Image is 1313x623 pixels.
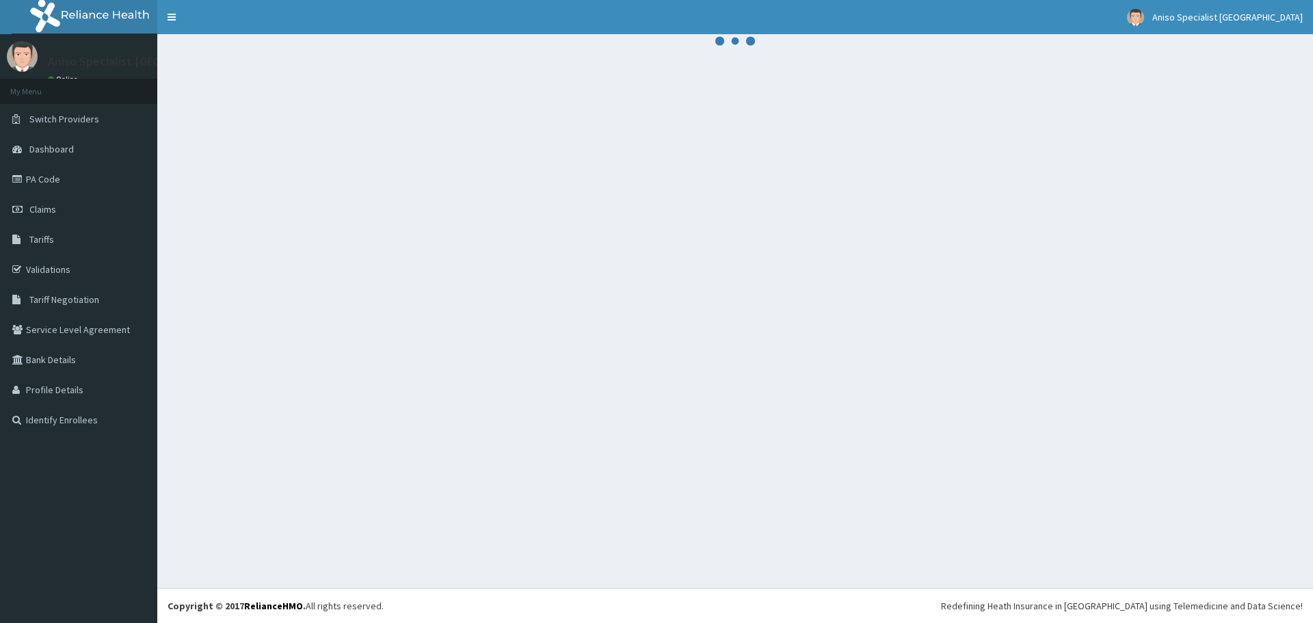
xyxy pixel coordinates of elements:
[48,55,248,68] p: Aniso Specialist [GEOGRAPHIC_DATA]
[715,21,756,62] svg: audio-loading
[157,588,1313,623] footer: All rights reserved.
[29,203,56,215] span: Claims
[244,600,303,612] a: RelianceHMO
[29,113,99,125] span: Switch Providers
[29,143,74,155] span: Dashboard
[29,293,99,306] span: Tariff Negotiation
[1152,11,1303,23] span: Aniso Specialist [GEOGRAPHIC_DATA]
[29,233,54,246] span: Tariffs
[168,600,306,612] strong: Copyright © 2017 .
[48,75,81,84] a: Online
[941,599,1303,613] div: Redefining Heath Insurance in [GEOGRAPHIC_DATA] using Telemedicine and Data Science!
[1127,9,1144,26] img: User Image
[7,41,38,72] img: User Image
